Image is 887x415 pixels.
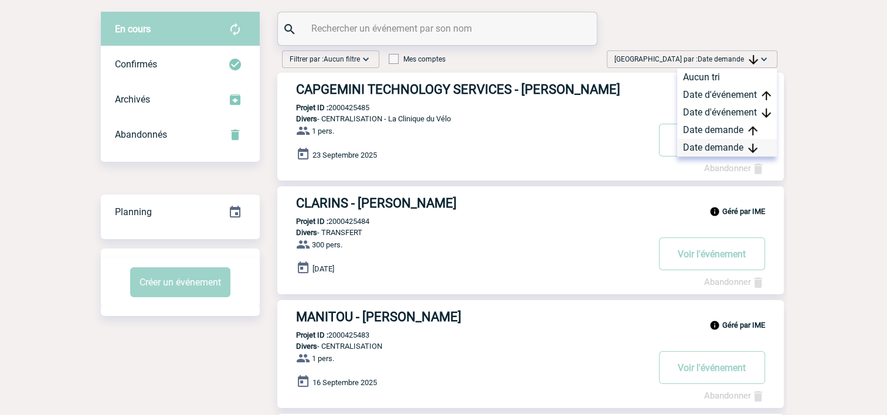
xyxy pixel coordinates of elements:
span: En cours [115,23,151,35]
p: 2000425483 [277,331,369,339]
div: Date d'événement [677,104,777,121]
span: Divers [296,228,317,237]
h3: CAPGEMINI TECHNOLOGY SERVICES - [PERSON_NAME] [296,82,648,97]
h3: CLARINS - [PERSON_NAME] [296,196,648,210]
span: Filtrer par : [290,53,360,65]
img: info_black_24dp.svg [709,320,720,331]
span: Divers [296,342,317,351]
b: Projet ID : [296,103,328,112]
b: Géré par IME [722,321,765,329]
button: Voir l'événement [659,124,765,157]
span: 1 pers. [312,354,334,363]
p: - CENTRALISATION - La Clinique du Vélo [277,114,648,123]
a: Abandonner [704,390,765,401]
span: 16 Septembre 2025 [312,378,377,387]
span: Abandonnés [115,129,167,140]
span: Planning [115,206,152,217]
button: Voir l'événement [659,351,765,384]
img: baseline_expand_more_white_24dp-b.png [758,53,770,65]
div: Date d'événement [677,86,777,104]
button: Créer un événement [130,267,230,297]
span: 1 pers. [312,127,334,135]
a: MANITOU - [PERSON_NAME] [277,309,784,324]
div: Retrouvez ici tous vos évènements avant confirmation [101,12,260,47]
button: Voir l'événement [659,237,765,270]
span: Date demande [698,55,758,63]
a: Planning [101,194,260,229]
img: baseline_expand_more_white_24dp-b.png [360,53,372,65]
a: CLARINS - [PERSON_NAME] [277,196,784,210]
a: Abandonner [704,163,765,174]
img: info_black_24dp.svg [709,206,720,217]
img: arrow_downward.png [762,108,771,118]
span: Confirmés [115,59,157,70]
div: Date demande [677,139,777,157]
img: arrow_downward.png [748,144,757,153]
span: Aucun filtre [324,55,360,63]
a: CAPGEMINI TECHNOLOGY SERVICES - [PERSON_NAME] [277,82,784,97]
label: Mes comptes [389,55,446,63]
div: Aucun tri [677,69,777,86]
span: 300 pers. [312,240,342,249]
a: Abandonner [704,277,765,287]
img: arrow_upward.png [762,91,771,100]
input: Rechercher un événement par son nom [308,20,569,37]
img: arrow_upward.png [748,126,757,135]
span: Archivés [115,94,150,105]
span: 23 Septembre 2025 [312,151,377,159]
img: arrow_downward.png [749,55,758,64]
p: 2000425485 [277,103,369,112]
p: 2000425484 [277,217,369,226]
b: Projet ID : [296,331,328,339]
div: Retrouvez ici tous les événements que vous avez décidé d'archiver [101,82,260,117]
p: - TRANSFERT [277,228,648,237]
div: Retrouvez ici tous vos événements organisés par date et état d'avancement [101,195,260,230]
div: Retrouvez ici tous vos événements annulés [101,117,260,152]
span: Divers [296,114,317,123]
span: [DATE] [312,264,334,273]
span: [GEOGRAPHIC_DATA] par : [614,53,758,65]
p: - CENTRALISATION [277,342,648,351]
b: Projet ID : [296,217,328,226]
div: Date demande [677,121,777,139]
b: Géré par IME [722,207,765,216]
h3: MANITOU - [PERSON_NAME] [296,309,648,324]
